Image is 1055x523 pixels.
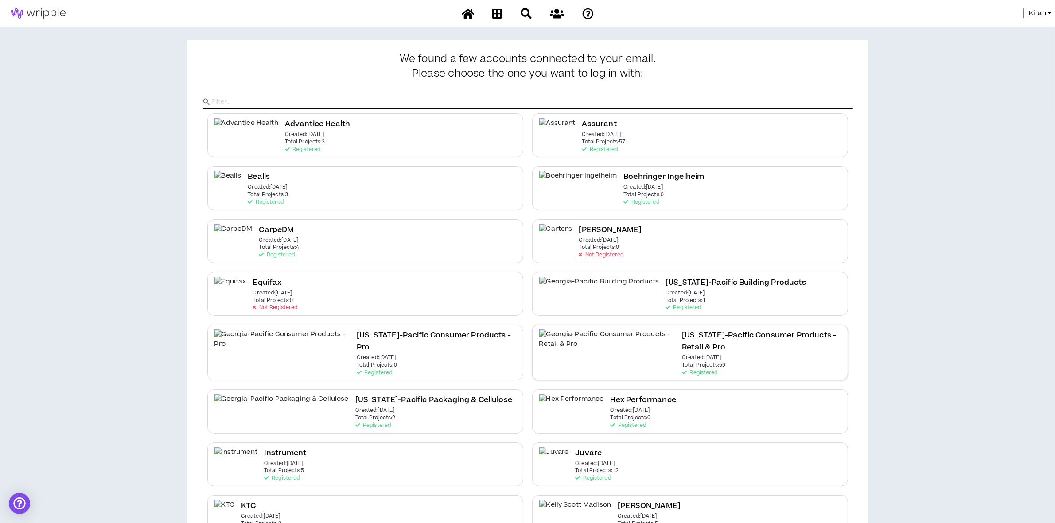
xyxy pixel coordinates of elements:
[579,237,619,244] p: Created: [DATE]
[623,184,663,190] p: Created: [DATE]
[611,407,650,414] p: Created: [DATE]
[214,224,253,244] img: CarpeDM
[575,475,611,481] p: Registered
[623,192,664,198] p: Total Projects: 0
[259,224,294,236] h2: CarpeDM
[253,305,297,311] p: Not Registered
[264,447,307,459] h2: Instrument
[682,329,841,353] h2: [US_STATE]-Pacific Consumer Products - Retail & Pro
[214,118,278,138] img: Advantice Health
[259,252,294,258] p: Registered
[539,277,659,297] img: Georgia-Pacific Building Products
[357,370,392,376] p: Registered
[539,394,604,414] img: Hex Performance
[575,461,615,467] p: Created: [DATE]
[682,362,725,368] p: Total Projects: 59
[253,290,292,296] p: Created: [DATE]
[539,329,676,349] img: Georgia-Pacific Consumer Products - Retail & Pro
[248,199,283,205] p: Registered
[582,118,617,130] h2: Assurant
[9,493,30,514] div: Open Intercom Messenger
[579,244,619,251] p: Total Projects: 0
[248,192,288,198] p: Total Projects: 3
[357,362,397,368] p: Total Projects: 0
[285,147,320,153] p: Registered
[248,171,270,183] h2: Bealls
[582,147,618,153] p: Registered
[579,224,642,236] h2: [PERSON_NAME]
[241,500,256,512] h2: KTC
[203,53,853,80] h3: We found a few accounts connected to your email.
[253,277,281,289] h2: Equifax
[355,422,391,429] p: Registered
[259,244,299,251] p: Total Projects: 4
[253,298,293,304] p: Total Projects: 0
[248,184,287,190] p: Created: [DATE]
[582,139,626,145] p: Total Projects: 57
[264,461,304,467] p: Created: [DATE]
[212,95,853,108] input: Filter..
[611,394,676,406] h2: Hex Performance
[241,513,280,519] p: Created: [DATE]
[214,277,246,297] img: Equifax
[357,355,396,361] p: Created: [DATE]
[259,237,298,244] p: Created: [DATE]
[357,329,516,353] h2: [US_STATE]-Pacific Consumer Products - Pro
[582,132,622,138] p: Created: [DATE]
[682,355,721,361] p: Created: [DATE]
[355,394,512,406] h2: [US_STATE]-Pacific Packaging & Cellulose
[1029,8,1046,18] span: Kiran
[682,370,717,376] p: Registered
[214,394,349,414] img: Georgia-Pacific Packaging & Cellulose
[579,252,624,258] p: Not Registered
[539,447,569,467] img: Juvare
[611,415,651,421] p: Total Projects: 0
[666,298,706,304] p: Total Projects: 1
[666,277,806,289] h2: [US_STATE]-Pacific Building Products
[285,139,325,145] p: Total Projects: 3
[214,171,241,191] img: Bealls
[611,422,646,429] p: Registered
[214,500,234,520] img: KTC
[618,513,657,519] p: Created: [DATE]
[214,447,257,467] img: Instrument
[285,118,350,130] h2: Advantice Health
[666,290,705,296] p: Created: [DATE]
[539,171,617,191] img: Boehringer Ingelheim
[285,132,324,138] p: Created: [DATE]
[575,447,602,459] h2: Juvare
[355,407,395,414] p: Created: [DATE]
[666,305,701,311] p: Registered
[539,500,611,520] img: Kelly Scott Madison
[214,329,350,349] img: Georgia-Pacific Consumer Products - Pro
[264,475,300,481] p: Registered
[355,415,396,421] p: Total Projects: 2
[264,468,304,474] p: Total Projects: 5
[412,68,643,80] span: Please choose the one you want to log in with:
[623,199,659,205] p: Registered
[539,118,576,138] img: Assurant
[618,500,680,512] h2: [PERSON_NAME]
[539,224,572,244] img: Carter's
[575,468,619,474] p: Total Projects: 12
[623,171,704,183] h2: Boehringer Ingelheim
